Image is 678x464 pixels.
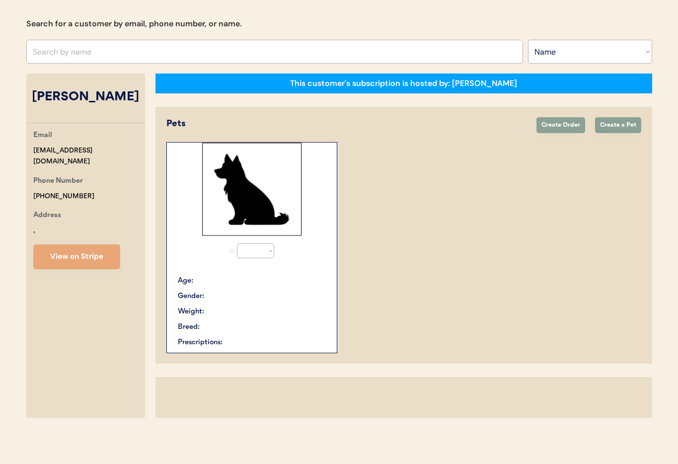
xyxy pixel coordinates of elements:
div: Email [33,130,52,142]
div: This customer's subscription is hosted by: [PERSON_NAME] [290,78,517,89]
button: View on Stripe [33,244,120,269]
div: [EMAIL_ADDRESS][DOMAIN_NAME] [33,145,145,168]
div: Gender: [178,291,204,302]
div: [PERSON_NAME] [26,88,145,107]
div: Phone Number [33,175,83,188]
div: Age: [178,276,193,286]
div: Pets [166,117,527,131]
div: Address [33,210,61,222]
div: , [33,225,35,236]
button: Create Order [536,117,585,133]
div: Prescriptions: [178,337,223,348]
div: Breed: [178,322,200,332]
button: Create a Pet [595,117,641,133]
img: Rectangle%2029.svg [202,143,301,236]
div: Search for a customer by email, phone number, or name. [26,18,242,30]
div: Weight: [178,307,204,317]
input: Search by name [26,40,523,64]
div: [PHONE_NUMBER] [33,191,94,202]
